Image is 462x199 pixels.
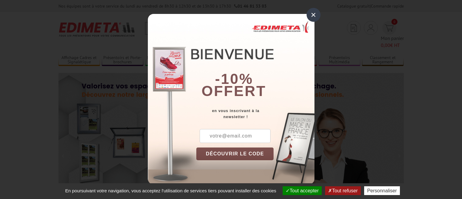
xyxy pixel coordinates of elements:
[283,186,322,195] button: Tout accepter
[215,71,253,87] b: -10%
[200,129,271,143] input: votre@email.com
[196,108,314,120] div: en vous inscrivant à la newsletter !
[325,186,361,195] button: Tout refuser
[196,148,274,160] button: DÉCOUVRIR LE CODE
[62,188,279,193] span: En poursuivant votre navigation, vous acceptez l'utilisation de services tiers pouvant installer ...
[307,8,321,22] div: ×
[364,186,400,195] button: Personnaliser (fenêtre modale)
[201,83,266,99] font: offert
